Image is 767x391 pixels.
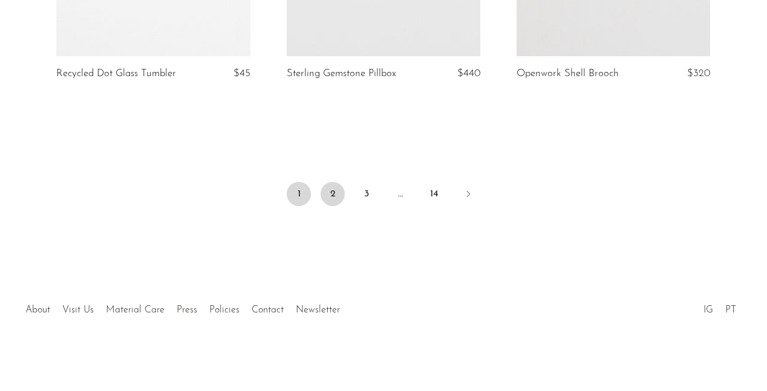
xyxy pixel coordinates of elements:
[25,305,50,315] a: About
[209,305,240,315] a: Policies
[287,182,311,206] span: 1
[321,182,345,206] a: 2
[697,296,742,318] ul: Social Medias
[252,305,284,315] a: Contact
[388,182,413,206] span: …
[725,305,736,315] a: PT
[687,68,710,79] span: $320
[233,68,250,79] span: $45
[354,182,379,206] a: 3
[177,305,197,315] a: Press
[287,68,396,79] a: Sterling Gemstone Pillbox
[456,182,480,208] a: Next
[106,305,165,315] a: Material Care
[422,182,446,206] a: 14
[703,305,713,315] a: IG
[457,68,480,79] span: $440
[56,68,176,79] a: Recycled Dot Glass Tumbler
[517,68,619,79] a: Openwork Shell Brooch
[62,305,94,315] a: Visit Us
[19,296,346,318] ul: Quick links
